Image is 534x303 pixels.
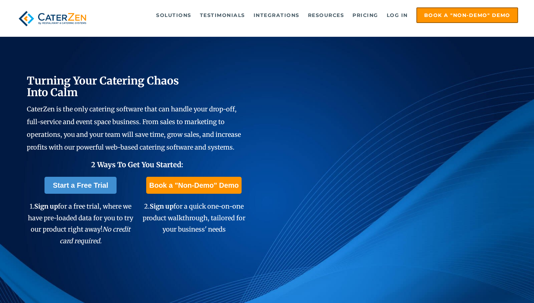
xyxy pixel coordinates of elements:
[27,105,241,151] span: CaterZen is the only catering software that can handle your drop-off, full-service and event spac...
[250,8,303,22] a: Integrations
[91,160,183,169] span: 2 Ways To Get You Started:
[34,202,58,210] span: Sign up
[349,8,382,22] a: Pricing
[28,202,133,245] span: 1. for a free trial, where we have pre-loaded data for you to try our product right away!
[143,202,245,233] span: 2. for a quick one-on-one product walkthrough, tailored for your business' needs
[27,74,179,99] span: Turning Your Catering Chaos Into Calm
[146,177,241,194] a: Book a "Non-Demo" Demo
[153,8,195,22] a: Solutions
[304,8,348,22] a: Resources
[44,177,117,194] a: Start a Free Trial
[16,7,89,30] img: caterzen
[383,8,411,22] a: Log in
[102,7,518,23] div: Navigation Menu
[416,7,518,23] a: Book a "Non-Demo" Demo
[150,202,173,210] span: Sign up
[196,8,249,22] a: Testimonials
[60,225,131,245] em: No credit card required.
